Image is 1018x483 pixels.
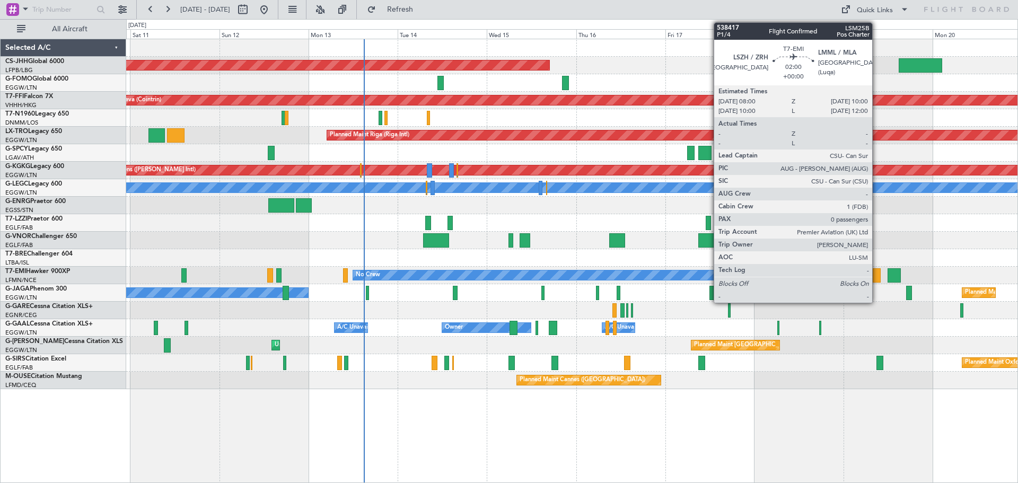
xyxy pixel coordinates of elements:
div: Thu 16 [576,29,665,39]
a: G-GAALCessna Citation XLS+ [5,321,93,327]
a: EGLF/FAB [5,224,33,232]
a: EGGW/LTN [5,346,37,354]
a: M-OUSECitation Mustang [5,373,82,380]
a: T7-EMIHawker 900XP [5,268,70,275]
a: G-SPCYLegacy 650 [5,146,62,152]
a: LGAV/ATH [5,154,34,162]
a: G-KGKGLegacy 600 [5,163,64,170]
span: G-FOMO [5,76,32,82]
a: G-LEGCLegacy 600 [5,181,62,187]
div: Mon 13 [309,29,398,39]
span: G-GAAL [5,321,30,327]
a: LFMN/NCE [5,276,37,284]
a: EGGW/LTN [5,171,37,179]
span: All Aircraft [28,25,112,33]
a: EGGW/LTN [5,84,37,92]
a: T7-FFIFalcon 7X [5,93,53,100]
a: G-GARECessna Citation XLS+ [5,303,93,310]
a: G-ENRGPraetor 600 [5,198,66,205]
div: Sun 12 [220,29,309,39]
button: Refresh [362,1,426,18]
span: G-[PERSON_NAME] [5,338,64,345]
a: CS-JHHGlobal 6000 [5,58,64,65]
div: Sat 11 [130,29,220,39]
div: Planned Maint Cannes ([GEOGRAPHIC_DATA]) [520,372,645,388]
div: Planned Maint [GEOGRAPHIC_DATA] ([GEOGRAPHIC_DATA]) [694,337,861,353]
button: All Aircraft [12,21,115,38]
a: EGNR/CEG [5,311,37,319]
a: T7-N1960Legacy 650 [5,111,69,117]
div: Unplanned Maint [GEOGRAPHIC_DATA] ([GEOGRAPHIC_DATA]) [275,337,449,353]
span: G-GARE [5,303,30,310]
a: LFPB/LBG [5,66,33,74]
a: EGSS/STN [5,206,33,214]
div: Wed 15 [487,29,576,39]
span: G-LEGC [5,181,28,187]
a: LX-TROLegacy 650 [5,128,62,135]
a: G-[PERSON_NAME]Cessna Citation XLS [5,338,123,345]
a: EGLF/FAB [5,364,33,372]
span: LX-TRO [5,128,28,135]
div: A/C Unavailable [605,320,649,336]
span: Refresh [378,6,423,13]
div: No Crew [356,267,380,283]
a: DNMM/LOS [5,119,38,127]
div: Tue 14 [398,29,487,39]
div: Owner [445,320,463,336]
a: G-VNORChallenger 650 [5,233,77,240]
span: G-SPCY [5,146,28,152]
a: LFMD/CEQ [5,381,36,389]
span: G-SIRS [5,356,25,362]
a: EGGW/LTN [5,136,37,144]
div: Sat 18 [754,29,844,39]
div: A/C Unavailable [337,320,381,336]
div: [DATE] [128,21,146,30]
a: EGGW/LTN [5,189,37,197]
span: T7-N1960 [5,111,35,117]
a: EGLF/FAB [5,241,33,249]
a: G-SIRSCitation Excel [5,356,66,362]
div: Quick Links [857,5,893,16]
span: G-ENRG [5,198,30,205]
span: T7-LZZI [5,216,27,222]
div: Planned Maint Riga (Riga Intl) [330,127,409,143]
a: T7-LZZIPraetor 600 [5,216,63,222]
span: M-OUSE [5,373,31,380]
span: G-JAGA [5,286,30,292]
span: T7-FFI [5,93,24,100]
input: Trip Number [32,2,93,17]
div: Planned Maint Athens ([PERSON_NAME] Intl) [74,162,196,178]
button: Quick Links [836,1,914,18]
a: VHHH/HKG [5,101,37,109]
a: LTBA/ISL [5,259,29,267]
a: G-JAGAPhenom 300 [5,286,67,292]
a: EGGW/LTN [5,329,37,337]
div: Fri 17 [665,29,754,39]
a: G-FOMOGlobal 6000 [5,76,68,82]
a: EGGW/LTN [5,294,37,302]
a: T7-BREChallenger 604 [5,251,73,257]
span: G-VNOR [5,233,31,240]
span: T7-EMI [5,268,26,275]
span: CS-JHH [5,58,28,65]
div: Sun 19 [844,29,933,39]
span: G-KGKG [5,163,30,170]
span: [DATE] - [DATE] [180,5,230,14]
span: T7-BRE [5,251,27,257]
